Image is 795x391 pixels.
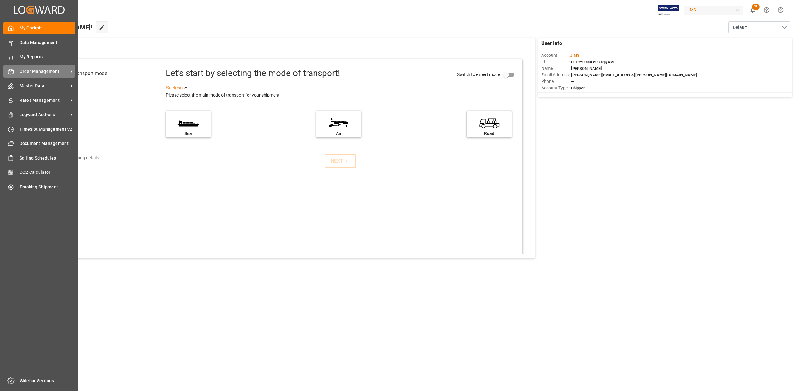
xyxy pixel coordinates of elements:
[541,52,569,59] span: Account
[728,21,790,33] button: open menu
[20,54,75,60] span: My Reports
[20,68,69,75] span: Order Management
[3,51,75,63] a: My Reports
[3,22,75,34] a: My Cockpit
[3,166,75,178] a: CO2 Calculator
[166,67,340,80] div: Let's start by selecting the mode of transport!
[319,130,358,137] div: Air
[20,140,75,147] span: Document Management
[331,157,350,165] div: NEXT
[325,154,356,168] button: NEXT
[166,84,183,92] div: See less
[541,85,569,91] span: Account Type
[166,92,518,99] div: Please select the main mode of transport for your shipment.
[684,6,743,15] div: JIMS
[569,53,579,58] span: :
[684,4,746,16] button: JIMS
[457,72,500,77] span: Switch to expert mode
[569,86,585,90] span: : Shipper
[569,66,602,71] span: : [PERSON_NAME]
[20,184,75,190] span: Tracking Shipment
[20,169,75,176] span: CO2 Calculator
[733,24,747,31] span: Default
[569,73,697,77] span: : [PERSON_NAME][EMAIL_ADDRESS][PERSON_NAME][DOMAIN_NAME]
[20,25,75,31] span: My Cockpit
[20,111,69,118] span: Logward Add-ons
[569,60,614,64] span: : 0019Y0000050OTgQAM
[746,3,760,17] button: show 28 new notifications
[570,53,579,58] span: JIMS
[569,79,574,84] span: : —
[3,152,75,164] a: Sailing Schedules
[60,155,99,161] div: Add shipping details
[3,36,75,48] a: Data Management
[3,181,75,193] a: Tracking Shipment
[470,130,509,137] div: Road
[20,155,75,161] span: Sailing Schedules
[3,123,75,135] a: Timeslot Management V2
[169,130,208,137] div: Sea
[541,72,569,78] span: Email Address
[541,65,569,72] span: Name
[541,59,569,65] span: Id
[541,40,562,47] span: User Info
[20,378,76,384] span: Sidebar Settings
[20,97,69,104] span: Rates Management
[752,4,760,10] span: 28
[20,83,69,89] span: Master Data
[20,39,75,46] span: Data Management
[20,126,75,133] span: Timeslot Management V2
[760,3,774,17] button: Help Center
[541,78,569,85] span: Phone
[658,5,679,16] img: Exertis%20JAM%20-%20Email%20Logo.jpg_1722504956.jpg
[59,70,107,77] div: Select transport mode
[3,137,75,150] a: Document Management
